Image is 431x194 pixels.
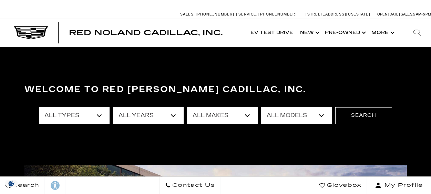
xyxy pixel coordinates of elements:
a: Contact Us [160,177,220,194]
select: Filter by year [113,107,184,124]
button: Search [335,107,392,124]
a: Glovebox [314,177,367,194]
button: More [368,19,397,47]
span: 9 AM-6 PM [413,12,431,17]
span: [PHONE_NUMBER] [258,12,297,17]
span: Service: [238,12,257,17]
a: New [297,19,321,47]
span: Search [11,181,39,190]
span: Red Noland Cadillac, Inc. [69,29,223,37]
span: [PHONE_NUMBER] [196,12,234,17]
a: Sales: [PHONE_NUMBER] [180,12,236,16]
span: My Profile [382,181,423,190]
span: Sales: [401,12,413,17]
img: Cadillac Dark Logo with Cadillac White Text [14,26,48,39]
select: Filter by model [261,107,332,124]
span: Sales: [180,12,195,17]
h3: Welcome to Red [PERSON_NAME] Cadillac, Inc. [24,83,407,96]
button: Open user profile menu [367,177,431,194]
img: Opt-Out Icon [3,180,19,187]
select: Filter by make [187,107,258,124]
a: [STREET_ADDRESS][US_STATE] [306,12,370,17]
a: Service: [PHONE_NUMBER] [236,12,299,16]
select: Filter by type [39,107,110,124]
a: Red Noland Cadillac, Inc. [69,29,223,36]
span: Open [DATE] [377,12,400,17]
section: Click to Open Cookie Consent Modal [3,180,19,187]
span: Glovebox [325,181,361,190]
a: Pre-Owned [321,19,368,47]
a: EV Test Drive [247,19,297,47]
span: Contact Us [171,181,215,190]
